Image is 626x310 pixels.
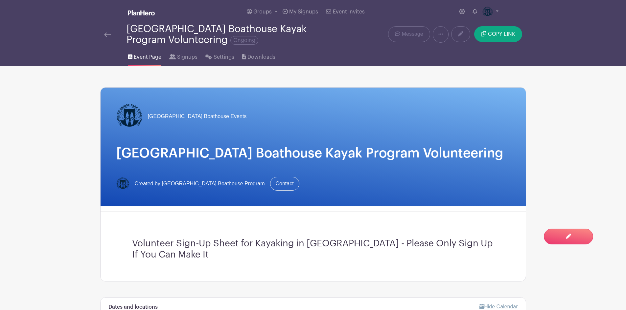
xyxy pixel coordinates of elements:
[205,45,234,66] a: Settings
[247,53,275,61] span: Downloads
[289,9,318,14] span: My Signups
[333,9,365,14] span: Event Invites
[128,10,155,15] img: logo_white-6c42ec7e38ccf1d336a20a19083b03d10ae64f83f12c07503d8b9e83406b4c7d.svg
[135,180,265,188] span: Created by [GEOGRAPHIC_DATA] Boathouse Program
[104,32,111,37] img: back-arrow-29a5d9b10d5bd6ae65dc969a981735edf675c4d7a1fe02e03b50dbd4ba3cdb55.svg
[482,7,493,17] img: Logo-Title.png
[230,36,258,45] span: Ongoing
[148,113,247,120] span: [GEOGRAPHIC_DATA] Boathouse Events
[270,177,299,191] a: Contact
[388,26,430,42] a: Message
[169,45,197,66] a: Signups
[116,103,143,130] img: Logo-Title.png
[214,53,234,61] span: Settings
[242,45,275,66] a: Downloads
[116,177,129,190] img: Logo-Title.png
[479,304,518,309] a: Hide Calendar
[177,53,197,61] span: Signups
[132,238,494,260] h3: Volunteer Sign-Up Sheet for Kayaking in [GEOGRAPHIC_DATA] - Please Only Sign Up If You Can Make It
[474,26,522,42] button: COPY LINK
[402,30,423,38] span: Message
[127,24,339,45] div: [GEOGRAPHIC_DATA] Boathouse Kayak Program Volunteering
[128,45,161,66] a: Event Page
[253,9,272,14] span: Groups
[488,31,515,37] span: COPY LINK
[116,145,510,161] h1: [GEOGRAPHIC_DATA] Boathouse Kayak Program Volunteering
[134,53,161,61] span: Event Page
